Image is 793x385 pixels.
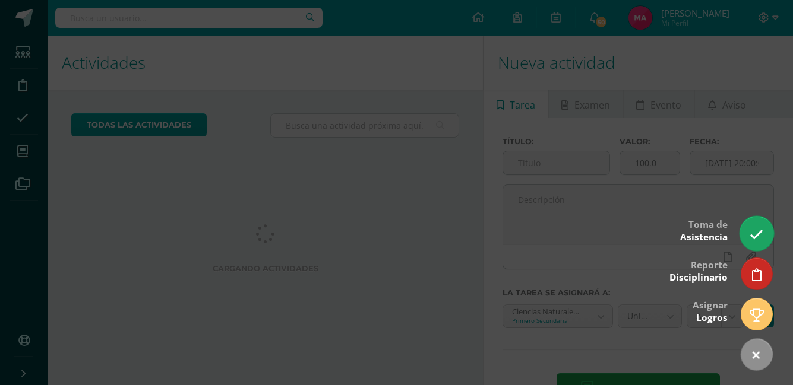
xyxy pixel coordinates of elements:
div: Asignar [693,291,728,330]
span: Asistencia [680,231,728,243]
div: Reporte [669,251,728,289]
span: Logros [696,311,728,324]
div: Toma de [680,211,728,249]
span: Disciplinario [669,271,728,284]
